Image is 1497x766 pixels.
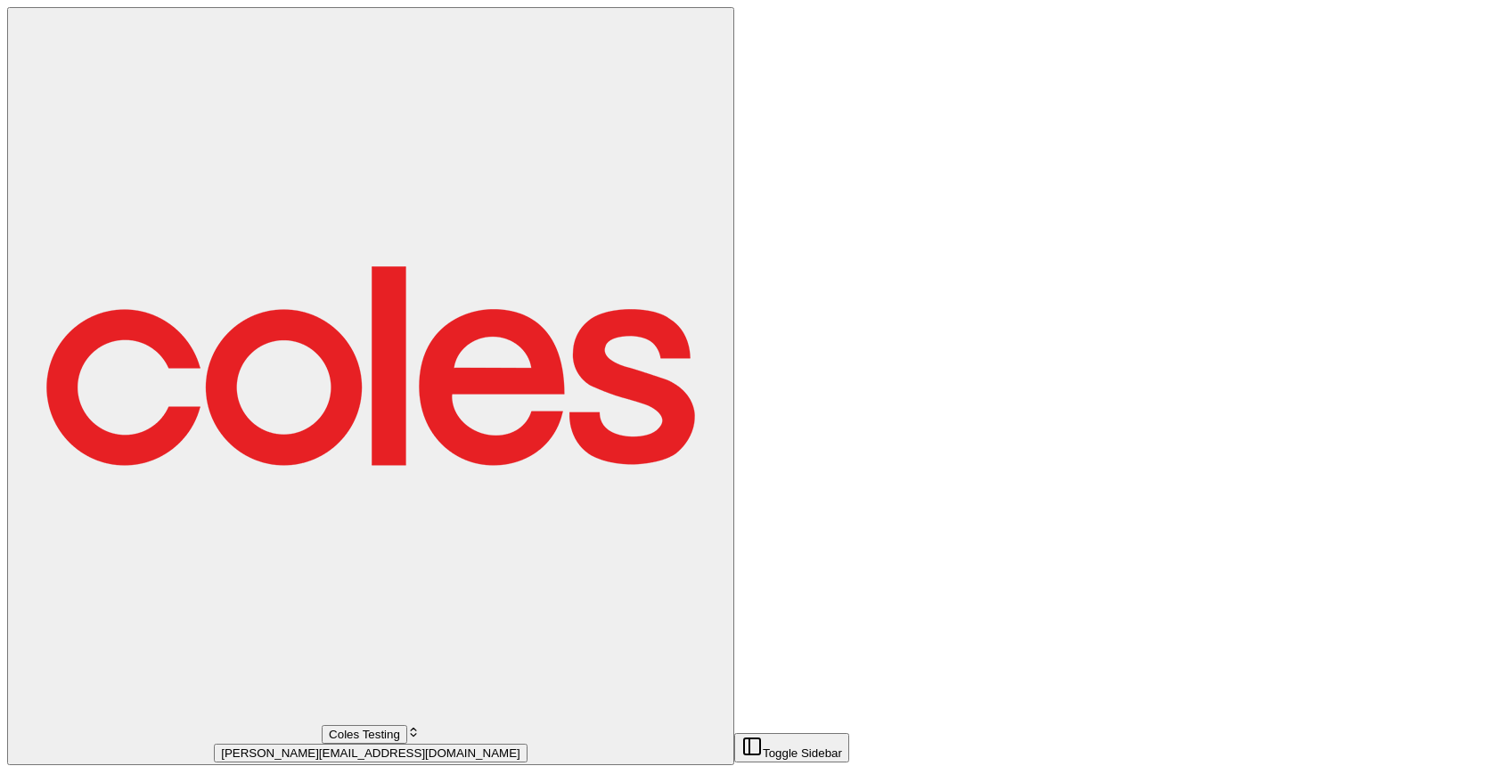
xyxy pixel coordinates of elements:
[221,746,520,760] span: [PERSON_NAME][EMAIL_ADDRESS][DOMAIN_NAME]
[734,733,849,762] button: Toggle Sidebar
[763,746,842,760] span: Toggle Sidebar
[14,10,727,722] img: Coles Testing
[7,7,734,765] button: Coles TestingColes Testing[PERSON_NAME][EMAIL_ADDRESS][DOMAIN_NAME]
[214,744,528,762] button: [PERSON_NAME][EMAIL_ADDRESS][DOMAIN_NAME]
[329,728,400,741] span: Coles Testing
[322,725,407,744] button: Coles Testing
